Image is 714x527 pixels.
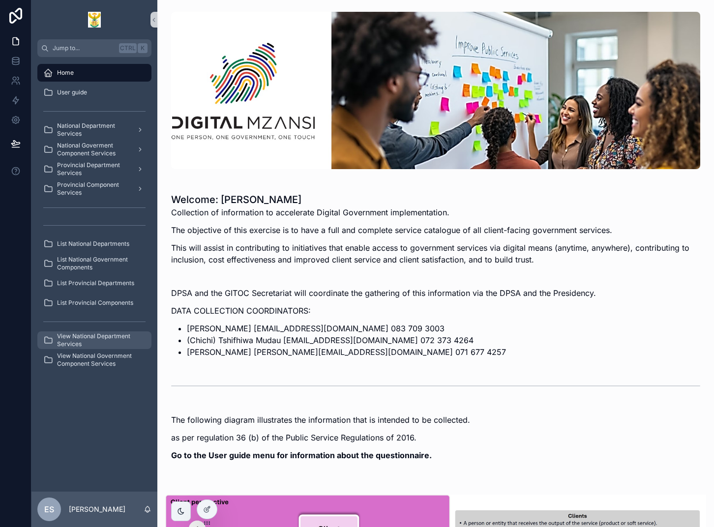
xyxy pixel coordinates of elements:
div: scrollable content [31,57,157,381]
button: Jump to...CtrlK [37,39,151,57]
a: List National Government Components [37,255,151,272]
span: List National Departments [57,240,129,248]
span: View National Department Services [57,332,142,348]
a: National Department Services [37,121,151,139]
a: Provincial Component Services [37,180,151,198]
span: Provincial Department Services [57,161,129,177]
a: View National Government Component Services [37,351,151,369]
p: DATA COLLECTION COORDINATORS: [171,305,700,317]
span: ES [44,503,54,515]
a: List Provincial Departments [37,274,151,292]
span: National Goverment Component Services [57,142,129,157]
p: Collection of information to accelerate Digital Government implementation. [171,206,700,218]
span: Provincial Component Services [57,181,129,197]
a: National Goverment Component Services [37,141,151,158]
span: Jump to... [53,44,115,52]
a: Home [37,64,151,82]
span: List Provincial Departments [57,279,134,287]
span: Home [57,69,74,77]
a: User guide [37,84,151,101]
p: The objective of this exercise is to have a full and complete service catalogue of all client-fac... [171,224,700,236]
span: Ctrl [119,43,137,53]
p: The following diagram illustrates the information that is intended to be collected. [171,414,700,426]
p: DPSA and the GITOC Secretariat will coordinate the gathering of this information via the DPSA and... [171,287,700,299]
p: as per regulation 36 (b) of the Public Service Regulations of 2016. [171,432,700,443]
img: App logo [88,12,100,28]
p: This will assist in contributing to initiatives that enable access to government services via dig... [171,242,700,265]
span: View National Government Component Services [57,352,142,368]
li: [PERSON_NAME] [PERSON_NAME][EMAIL_ADDRESS][DOMAIN_NAME] 071 677 4257 [187,346,700,358]
h1: Welcome: [PERSON_NAME] [171,193,700,206]
span: K [139,44,147,52]
span: National Department Services [57,122,129,138]
a: List Provincial Components [37,294,151,312]
a: View National Department Services [37,331,151,349]
span: List Provincial Components [57,299,133,307]
li: (Chichi) Tshifhiwa Mudau [EMAIL_ADDRESS][DOMAIN_NAME] 072 373 4264 [187,334,700,346]
span: User guide [57,88,87,96]
strong: Go to the User guide menu for information about the questionnaire. [171,450,432,460]
p: [PERSON_NAME] [69,504,125,514]
span: List National Government Components [57,256,142,271]
a: List National Departments [37,235,151,253]
a: Provincial Department Services [37,160,151,178]
li: [PERSON_NAME] [EMAIL_ADDRESS][DOMAIN_NAME] 083 709 3003 [187,322,700,334]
